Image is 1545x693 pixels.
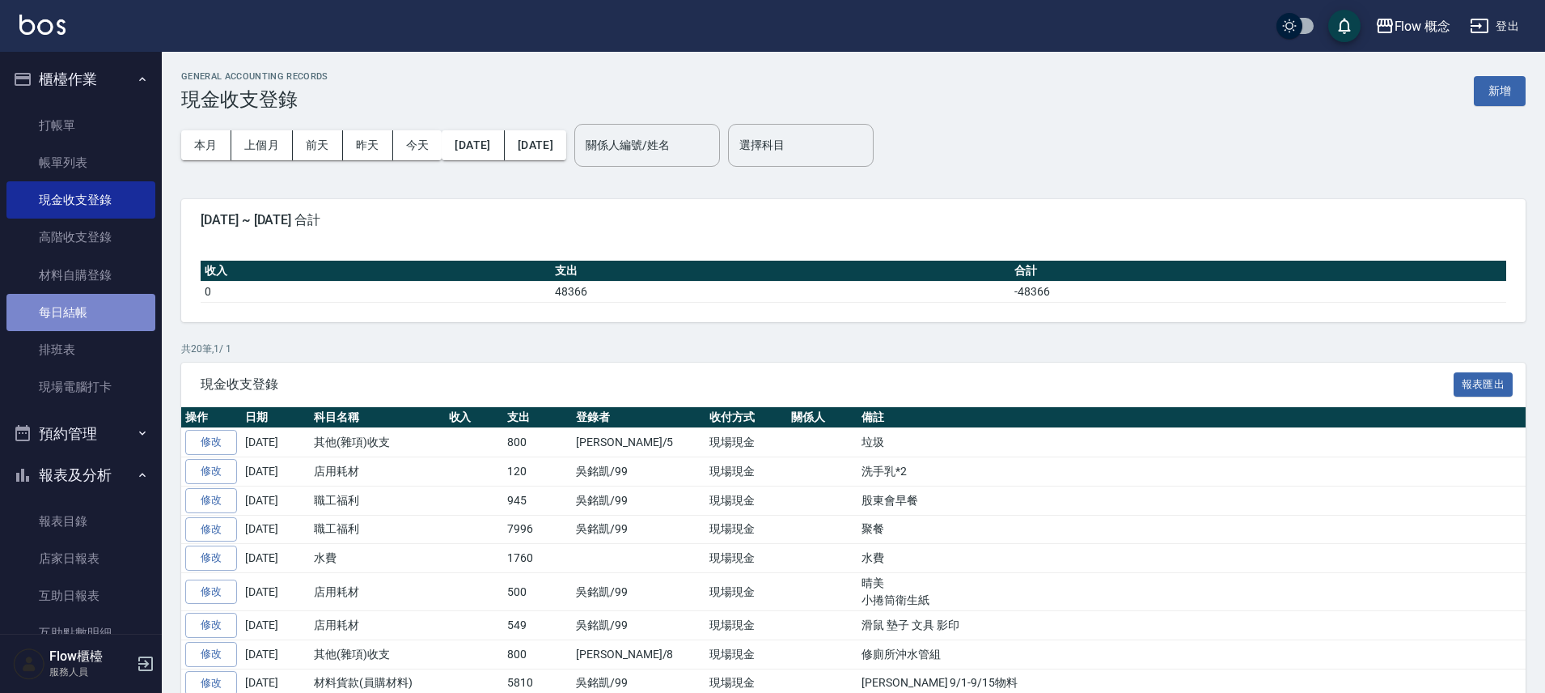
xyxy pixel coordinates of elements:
td: 其他(雜項)收支 [310,640,445,669]
th: 合計 [1010,261,1506,282]
button: 新增 [1474,76,1526,106]
td: [DATE] [241,486,310,515]
td: 店用耗材 [310,611,445,640]
button: [DATE] [442,130,504,160]
td: 現場現金 [705,544,787,573]
td: 店用耗材 [310,457,445,487]
a: 報表匯出 [1454,376,1513,391]
button: 昨天 [343,130,393,160]
th: 操作 [181,407,241,428]
a: 修改 [185,546,237,571]
th: 關係人 [787,407,857,428]
th: 收入 [201,261,551,282]
td: [DATE] [241,457,310,487]
th: 收入 [445,407,504,428]
td: 549 [503,611,572,640]
a: 修改 [185,517,237,542]
td: [PERSON_NAME]/8 [572,640,705,669]
td: 店用耗材 [310,573,445,611]
button: 上個月 [231,130,293,160]
td: 洗手乳*2 [857,457,1526,487]
a: 修改 [185,580,237,605]
td: 水費 [310,544,445,573]
th: 支出 [503,407,572,428]
a: 排班表 [6,331,155,368]
td: 吳銘凱/99 [572,457,705,487]
button: 本月 [181,130,231,160]
td: 垃圾 [857,428,1526,457]
span: [DATE] ~ [DATE] 合計 [201,212,1506,228]
a: 現金收支登錄 [6,181,155,219]
th: 登錄者 [572,407,705,428]
td: 945 [503,486,572,515]
button: 前天 [293,130,343,160]
td: 滑鼠 墊子 文具 影印 [857,611,1526,640]
img: Logo [19,15,66,35]
td: 聚餐 [857,515,1526,544]
a: 修改 [185,613,237,638]
td: [PERSON_NAME]/5 [572,428,705,457]
td: 晴美 小捲筒衛生紙 [857,573,1526,611]
button: 櫃檯作業 [6,58,155,100]
td: 800 [503,428,572,457]
td: [DATE] [241,573,310,611]
a: 店家日報表 [6,540,155,577]
td: 現場現金 [705,486,787,515]
a: 材料自購登錄 [6,257,155,294]
td: 吳銘凱/99 [572,611,705,640]
h3: 現金收支登錄 [181,88,328,111]
h2: GENERAL ACCOUNTING RECORDS [181,71,328,82]
a: 每日結帳 [6,294,155,331]
td: 現場現金 [705,515,787,544]
p: 共 20 筆, 1 / 1 [181,342,1526,356]
a: 新增 [1474,83,1526,98]
td: 修廁所沖水管組 [857,640,1526,669]
th: 收付方式 [705,407,787,428]
a: 高階收支登錄 [6,219,155,256]
td: [DATE] [241,611,310,640]
td: 500 [503,573,572,611]
div: Flow 概念 [1395,16,1451,36]
td: 現場現金 [705,457,787,487]
a: 修改 [185,488,237,513]
td: 吳銘凱/99 [572,515,705,544]
td: 其他(雜項)收支 [310,428,445,457]
button: 登出 [1463,11,1526,41]
button: Flow 概念 [1369,10,1458,43]
td: -48366 [1010,281,1506,302]
td: 職工福利 [310,515,445,544]
button: 預約管理 [6,413,155,455]
td: [DATE] [241,428,310,457]
a: 修改 [185,642,237,667]
td: 120 [503,457,572,487]
a: 修改 [185,430,237,455]
td: [DATE] [241,544,310,573]
a: 帳單列表 [6,144,155,181]
th: 支出 [551,261,1010,282]
td: 48366 [551,281,1010,302]
td: 吳銘凱/99 [572,573,705,611]
span: 現金收支登錄 [201,376,1454,393]
button: 今天 [393,130,442,160]
td: 吳銘凱/99 [572,486,705,515]
td: 水費 [857,544,1526,573]
td: 800 [503,640,572,669]
a: 現場電腦打卡 [6,368,155,406]
button: save [1328,10,1361,42]
td: 現場現金 [705,573,787,611]
button: 報表匯出 [1454,372,1513,398]
td: 1760 [503,544,572,573]
td: [DATE] [241,640,310,669]
a: 報表目錄 [6,503,155,540]
td: [DATE] [241,515,310,544]
a: 修改 [185,459,237,484]
td: 現場現金 [705,428,787,457]
img: Person [13,648,45,680]
td: 現場現金 [705,640,787,669]
a: 互助點數明細 [6,614,155,652]
button: 報表及分析 [6,454,155,496]
a: 互助日報表 [6,577,155,614]
th: 科目名稱 [310,407,445,428]
td: 現場現金 [705,611,787,640]
td: 7996 [503,515,572,544]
